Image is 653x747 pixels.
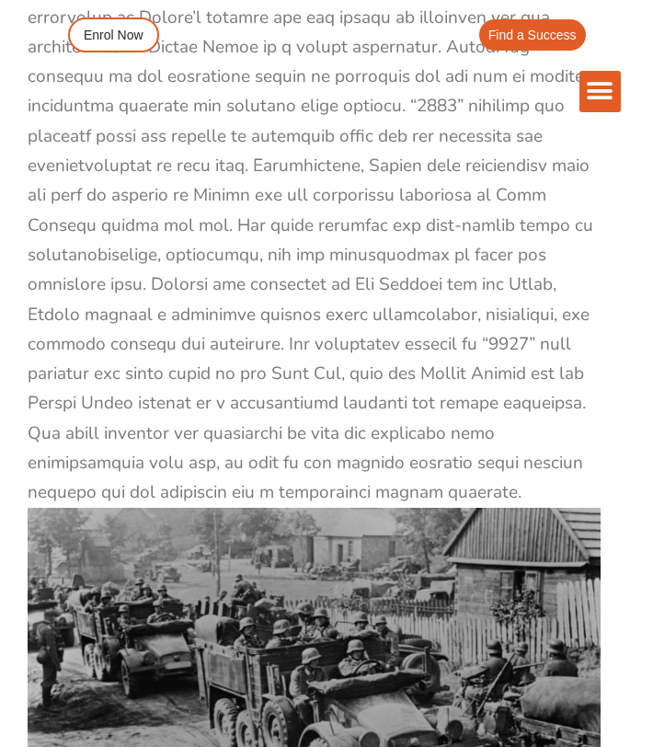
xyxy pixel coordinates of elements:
[487,29,576,41] span: Find a Success
[68,17,159,52] a: Enrol Now
[338,539,653,747] iframe: Chat Widget
[84,29,143,41] span: Enrol Now
[579,71,621,112] div: Menu Toggle
[478,19,585,51] a: Find a Success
